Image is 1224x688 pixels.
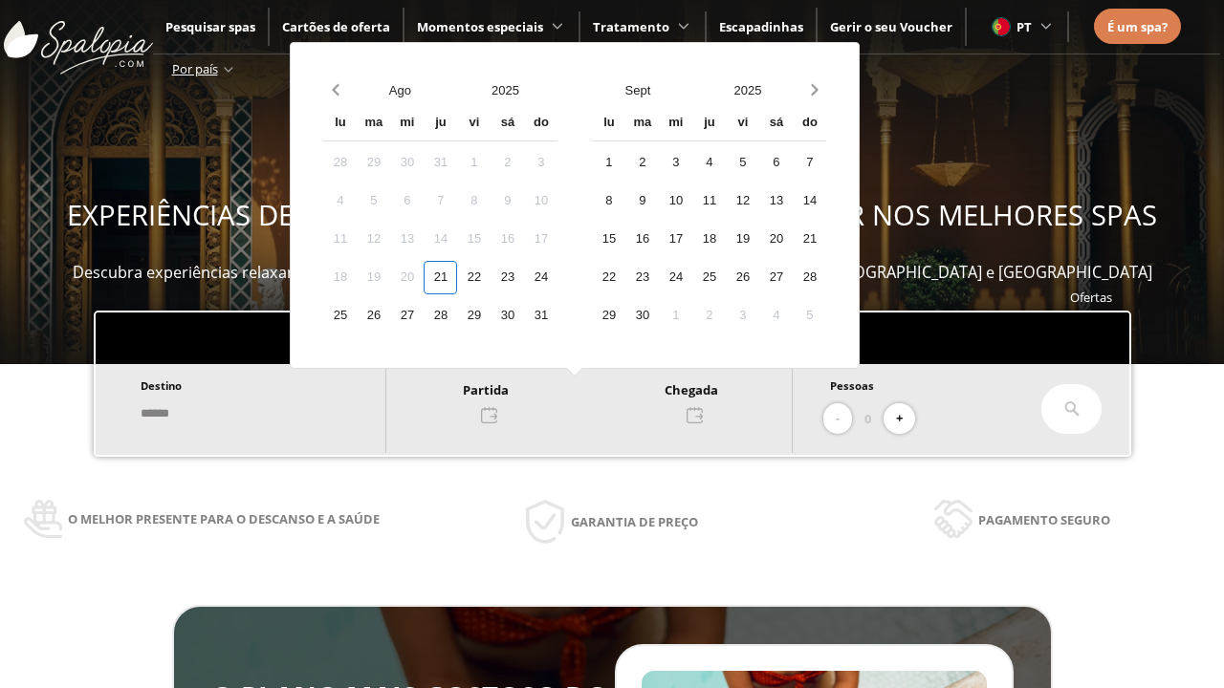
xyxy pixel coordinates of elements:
div: 7 [793,146,826,180]
div: sá [491,107,524,140]
span: Garantia de preço [571,511,698,532]
div: 27 [759,261,793,294]
span: 0 [864,408,871,429]
div: lu [323,107,357,140]
div: 14 [793,184,826,218]
div: vi [457,107,491,140]
div: 15 [592,223,625,256]
div: 3 [659,146,692,180]
div: 1 [592,146,625,180]
a: Pesquisar spas [165,18,255,35]
div: 26 [357,299,390,333]
div: lu [592,107,625,140]
div: 22 [457,261,491,294]
div: 5 [726,146,759,180]
div: 30 [625,299,659,333]
div: Calendar days [592,146,826,333]
button: Previous month [323,74,347,107]
div: 23 [625,261,659,294]
span: Pagamento seguro [978,509,1110,530]
div: ma [357,107,390,140]
div: 24 [524,261,557,294]
a: Gerir o seu Voucher [830,18,952,35]
div: 16 [491,223,524,256]
div: do [793,107,826,140]
div: 2 [491,146,524,180]
button: Open months overlay [582,74,692,107]
a: Ofertas [1070,289,1112,306]
div: 14 [424,223,457,256]
div: 12 [726,184,759,218]
div: 29 [457,299,491,333]
div: 28 [424,299,457,333]
span: Por país [172,60,218,77]
div: 12 [357,223,390,256]
div: mi [659,107,692,140]
div: do [524,107,557,140]
a: Cartões de oferta [282,18,390,35]
div: 4 [759,299,793,333]
div: 13 [390,223,424,256]
div: 17 [659,223,692,256]
div: 3 [524,146,557,180]
div: 13 [759,184,793,218]
span: O melhor presente para o descanso e a saúde [68,508,380,529]
div: 9 [491,184,524,218]
div: 15 [457,223,491,256]
div: 26 [726,261,759,294]
button: Next month [802,74,826,107]
div: 6 [390,184,424,218]
div: ma [625,107,659,140]
div: Calendar wrapper [323,107,557,333]
span: Descubra experiências relaxantes, desfrute e ofereça momentos de bem-estar em mais de 400 spas em... [73,262,1152,283]
div: 22 [592,261,625,294]
div: 8 [457,184,491,218]
button: - [823,403,852,435]
div: 18 [692,223,726,256]
div: 19 [357,261,390,294]
div: 2 [625,146,659,180]
div: 6 [759,146,793,180]
div: 21 [793,223,826,256]
div: 10 [659,184,692,218]
div: 29 [357,146,390,180]
div: 9 [625,184,659,218]
div: sá [759,107,793,140]
div: 10 [524,184,557,218]
div: 30 [390,146,424,180]
span: Pessoas [830,378,874,393]
div: 5 [793,299,826,333]
div: 31 [424,146,457,180]
img: ImgLogoSpalopia.BvClDcEz.svg [4,2,153,75]
div: Calendar wrapper [592,107,826,333]
div: mi [390,107,424,140]
button: Open years overlay [692,74,802,107]
div: 24 [659,261,692,294]
span: Escapadinhas [719,18,803,35]
div: 20 [390,261,424,294]
div: 3 [726,299,759,333]
div: 5 [357,184,390,218]
div: 31 [524,299,557,333]
div: 19 [726,223,759,256]
div: 4 [692,146,726,180]
div: 4 [323,184,357,218]
div: 7 [424,184,457,218]
div: 1 [457,146,491,180]
div: 17 [524,223,557,256]
div: 28 [793,261,826,294]
div: Calendar days [323,146,557,333]
div: 16 [625,223,659,256]
span: EXPERIÊNCIAS DE BEM-ESTAR PARA OFERECER E APROVEITAR NOS MELHORES SPAS [67,196,1157,234]
div: 20 [759,223,793,256]
div: vi [726,107,759,140]
a: É um spa? [1107,16,1168,37]
div: 28 [323,146,357,180]
button: Open months overlay [347,74,452,107]
div: 1 [659,299,692,333]
span: É um spa? [1107,18,1168,35]
div: 25 [692,261,726,294]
